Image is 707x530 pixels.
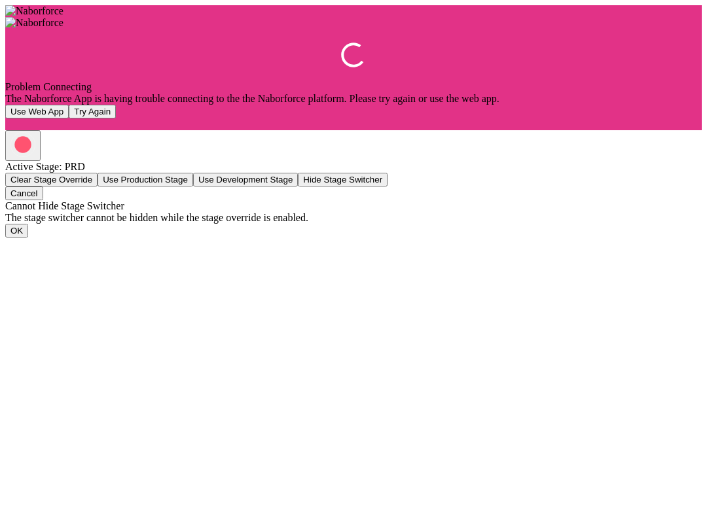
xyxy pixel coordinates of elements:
[5,93,702,105] div: The Naborforce App is having trouble connecting to the the Naborforce platform. Please try again ...
[5,186,43,200] button: Cancel
[5,17,63,29] img: Naborforce
[5,105,69,118] button: Use Web App
[193,173,298,186] button: Use Development Stage
[5,224,28,238] button: OK
[69,105,116,118] button: Try Again
[5,81,702,93] div: Problem Connecting
[5,173,98,186] button: Clear Stage Override
[5,212,702,224] div: The stage switcher cannot be hidden while the stage override is enabled.
[5,200,702,212] div: Cannot Hide Stage Switcher
[5,161,702,173] div: Active Stage: PRD
[298,173,388,186] button: Hide Stage Switcher
[5,5,63,17] img: Naborforce
[98,173,193,186] button: Use Production Stage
